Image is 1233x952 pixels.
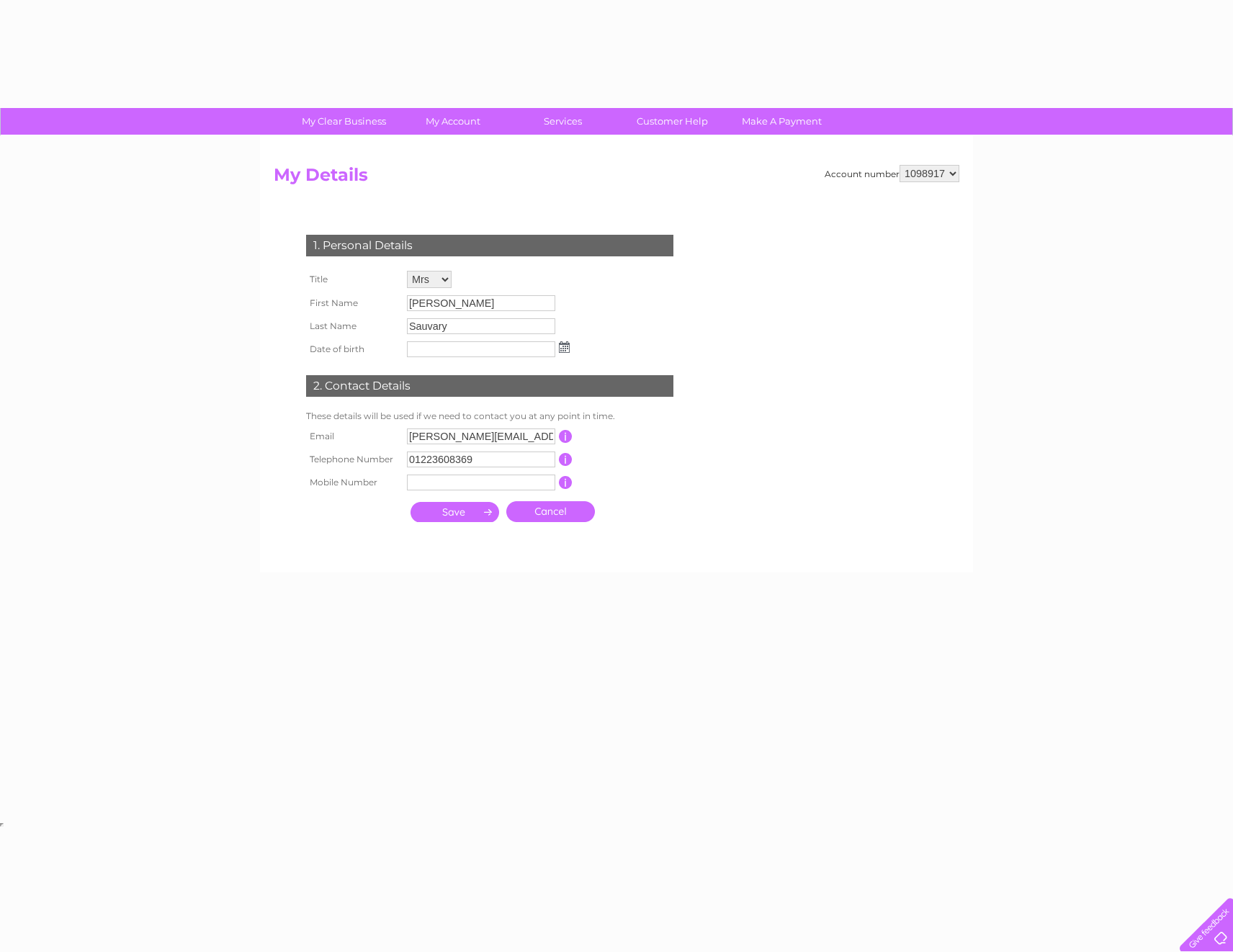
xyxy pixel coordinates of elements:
div: Account number [825,165,959,182]
a: Cancel [506,501,595,522]
div: 1. Personal Details [306,235,673,256]
h2: My Details [274,165,959,192]
th: Mobile Number [302,471,403,494]
th: Telephone Number [302,448,403,471]
a: My Account [394,108,513,135]
th: Email [302,425,403,448]
input: Information [559,453,573,466]
a: Make A Payment [722,108,841,135]
th: First Name [302,292,403,315]
th: Title [302,267,403,292]
input: Submit [411,502,499,522]
td: These details will be used if we need to contact you at any point in time. [302,408,677,425]
div: 2. Contact Details [306,375,673,397]
input: Information [559,476,573,489]
a: Services [503,108,622,135]
a: My Clear Business [284,108,403,135]
img: ... [559,341,570,353]
th: Date of birth [302,338,403,361]
th: Last Name [302,315,403,338]
a: Customer Help [613,108,732,135]
input: Information [559,430,573,443]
